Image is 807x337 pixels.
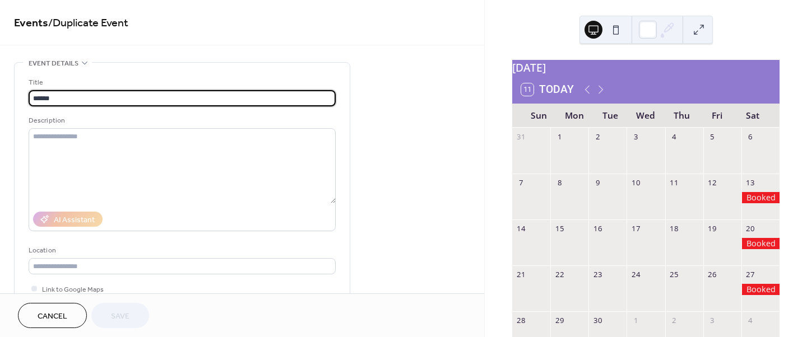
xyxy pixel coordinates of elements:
[631,132,641,142] div: 3
[29,77,333,88] div: Title
[48,12,128,34] span: / Duplicate Event
[29,58,78,69] span: Event details
[516,316,526,326] div: 28
[516,223,526,233] div: 14
[592,316,602,326] div: 30
[592,177,602,188] div: 9
[516,177,526,188] div: 7
[554,177,564,188] div: 8
[29,115,333,127] div: Description
[554,132,564,142] div: 1
[592,269,602,279] div: 23
[699,104,735,128] div: Fri
[631,223,641,233] div: 17
[707,316,717,326] div: 3
[669,316,679,326] div: 2
[592,223,602,233] div: 16
[741,238,780,249] div: Booked
[707,269,717,279] div: 26
[707,132,717,142] div: 5
[669,223,679,233] div: 18
[554,269,564,279] div: 22
[18,303,87,328] button: Cancel
[735,104,771,128] div: Sat
[669,132,679,142] div: 4
[664,104,699,128] div: Thu
[512,60,780,76] div: [DATE]
[592,132,602,142] div: 2
[741,192,780,203] div: Booked
[14,12,48,34] a: Events
[592,104,628,128] div: Tue
[669,177,679,188] div: 11
[707,177,717,188] div: 12
[631,177,641,188] div: 10
[631,316,641,326] div: 1
[741,284,780,295] div: Booked
[38,311,67,322] span: Cancel
[517,81,578,99] button: 11Today
[516,132,526,142] div: 31
[554,223,564,233] div: 15
[554,316,564,326] div: 29
[745,223,755,233] div: 20
[516,269,526,279] div: 21
[42,284,104,296] span: Link to Google Maps
[745,316,755,326] div: 4
[521,104,557,128] div: Sun
[745,177,755,188] div: 13
[707,223,717,233] div: 19
[628,104,664,128] div: Wed
[669,269,679,279] div: 25
[29,245,333,256] div: Location
[745,269,755,279] div: 27
[631,269,641,279] div: 24
[557,104,593,128] div: Mon
[745,132,755,142] div: 6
